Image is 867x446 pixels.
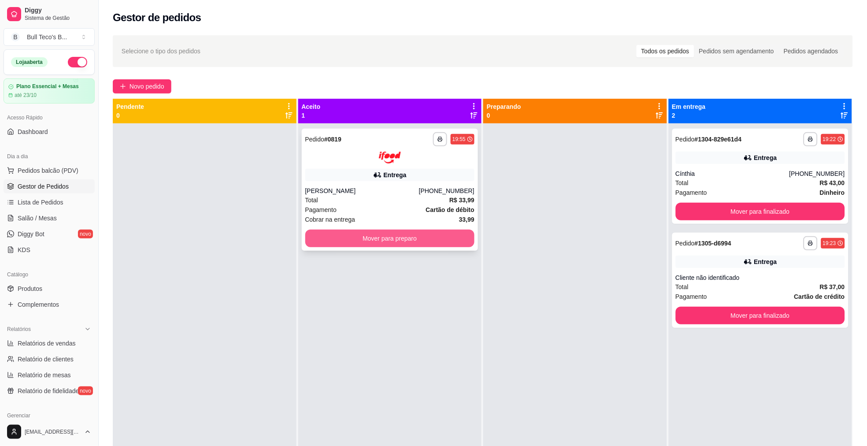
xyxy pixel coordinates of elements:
[11,33,20,41] span: B
[676,203,845,220] button: Mover para finalizado
[4,195,95,209] a: Lista de Pedidos
[823,240,836,247] div: 19:23
[25,428,81,435] span: [EMAIL_ADDRESS][DOMAIN_NAME]
[637,45,694,57] div: Todos os pedidos
[4,211,95,225] a: Salão / Mesas
[779,45,843,57] div: Pedidos agendados
[4,111,95,125] div: Acesso Rápido
[384,171,407,179] div: Entrega
[25,7,91,15] span: Diggy
[18,355,74,364] span: Relatório de clientes
[18,371,71,379] span: Relatório de mesas
[18,214,57,223] span: Salão / Mesas
[120,83,126,89] span: plus
[4,4,95,25] a: DiggySistema de Gestão
[4,409,95,423] div: Gerenciar
[302,111,321,120] p: 1
[4,78,95,104] a: Plano Essencial + Mesasaté 23/10
[68,57,87,67] button: Alterar Status
[672,111,706,120] p: 2
[426,206,474,213] strong: Cartão de débito
[676,178,689,188] span: Total
[4,297,95,312] a: Complementos
[305,136,325,143] span: Pedido
[324,136,341,143] strong: # 0819
[4,179,95,193] a: Gestor de Pedidos
[4,243,95,257] a: KDS
[302,102,321,111] p: Aceito
[4,282,95,296] a: Produtos
[4,164,95,178] button: Pedidos balcão (PDV)
[820,283,845,290] strong: R$ 37,00
[487,102,521,111] p: Preparando
[4,125,95,139] a: Dashboard
[15,92,37,99] article: até 23/10
[4,384,95,398] a: Relatório de fidelidadenovo
[820,189,845,196] strong: Dinheiro
[789,169,845,178] div: [PHONE_NUMBER]
[823,136,836,143] div: 19:22
[113,79,171,93] button: Novo pedido
[754,153,777,162] div: Entrega
[16,83,79,90] article: Plano Essencial + Mesas
[11,57,48,67] div: Loja aberta
[7,326,31,333] span: Relatórios
[18,387,79,395] span: Relatório de fidelidade
[305,205,337,215] span: Pagamento
[4,28,95,46] button: Select a team
[18,127,48,136] span: Dashboard
[452,136,466,143] div: 19:55
[379,152,401,164] img: ifood
[4,268,95,282] div: Catálogo
[672,102,706,111] p: Em entrega
[449,197,474,204] strong: R$ 33,99
[754,257,777,266] div: Entrega
[18,182,69,191] span: Gestor de Pedidos
[459,216,474,223] strong: 33,99
[695,240,731,247] strong: # 1305-d6994
[820,179,845,186] strong: R$ 43,00
[305,230,475,247] button: Mover para preparo
[4,421,95,442] button: [EMAIL_ADDRESS][DOMAIN_NAME]
[116,111,144,120] p: 0
[676,282,689,292] span: Total
[676,136,695,143] span: Pedido
[676,240,695,247] span: Pedido
[694,45,779,57] div: Pedidos sem agendamento
[4,368,95,382] a: Relatório de mesas
[18,166,78,175] span: Pedidos balcão (PDV)
[487,111,521,120] p: 0
[18,300,59,309] span: Complementos
[25,15,91,22] span: Sistema de Gestão
[27,33,67,41] div: Bull Teco's B ...
[305,215,356,224] span: Cobrar na entrega
[18,198,63,207] span: Lista de Pedidos
[4,336,95,350] a: Relatórios de vendas
[419,186,474,195] div: [PHONE_NUMBER]
[676,169,789,178] div: Cínthia
[4,149,95,164] div: Dia a dia
[676,307,845,324] button: Mover para finalizado
[305,195,319,205] span: Total
[676,273,845,282] div: Cliente não identificado
[122,46,200,56] span: Selecione o tipo dos pedidos
[18,245,30,254] span: KDS
[130,82,164,91] span: Novo pedido
[4,352,95,366] a: Relatório de clientes
[794,293,845,300] strong: Cartão de crédito
[676,188,708,197] span: Pagamento
[18,284,42,293] span: Produtos
[116,102,144,111] p: Pendente
[305,186,419,195] div: [PERSON_NAME]
[18,339,76,348] span: Relatórios de vendas
[113,11,201,25] h2: Gestor de pedidos
[695,136,742,143] strong: # 1304-829e61d4
[676,292,708,301] span: Pagamento
[4,227,95,241] a: Diggy Botnovo
[18,230,44,238] span: Diggy Bot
